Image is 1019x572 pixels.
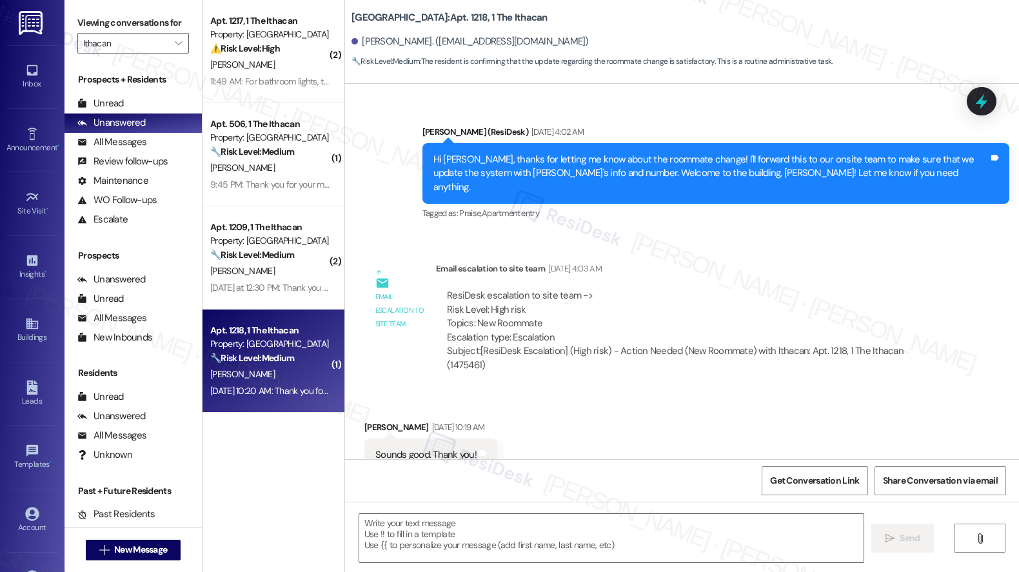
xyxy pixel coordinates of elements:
[77,448,132,462] div: Unknown
[436,262,952,280] div: Email escalation to site team
[429,420,485,434] div: [DATE] 10:19 AM
[375,290,426,331] div: Email escalation to site team
[210,162,275,173] span: [PERSON_NAME]
[364,420,497,439] div: [PERSON_NAME]
[210,337,330,351] div: Property: [GEOGRAPHIC_DATA]
[45,268,46,277] span: •
[77,292,124,306] div: Unread
[459,208,481,219] span: Praise ,
[50,458,52,467] span: •
[210,146,294,157] strong: 🔧 Risk Level: Medium
[77,116,146,130] div: Unanswered
[210,131,330,144] div: Property: [GEOGRAPHIC_DATA]
[210,385,996,397] div: [DATE] 10:20 AM: Thank you for your message. Our offices are currently closed, but we will contac...
[77,409,146,423] div: Unanswered
[210,249,294,261] strong: 🔧 Risk Level: Medium
[422,204,1010,222] div: Tagged as:
[433,153,989,194] div: Hi [PERSON_NAME], thanks for letting me know about the roommate change! I'll forward this to our ...
[883,474,998,488] span: Share Conversation via email
[77,331,152,344] div: New Inbounds
[77,508,155,521] div: Past Residents
[77,311,146,325] div: All Messages
[77,193,157,207] div: WO Follow-ups
[447,344,941,372] div: Subject: [ResiDesk Escalation] (High risk) - Action Needed (New Roommate) with Ithacan: Apt. 1218...
[210,43,280,54] strong: ⚠️ Risk Level: High
[210,28,330,41] div: Property: [GEOGRAPHIC_DATA]
[770,474,859,488] span: Get Conversation Link
[6,250,58,284] a: Insights •
[351,11,548,25] b: [GEOGRAPHIC_DATA]: Apt. 1218, 1 The Ithacan
[422,125,1010,143] div: [PERSON_NAME] (ResiDesk)
[64,249,202,262] div: Prospects
[885,533,895,544] i: 
[77,155,168,168] div: Review follow-ups
[871,524,934,553] button: Send
[57,141,59,150] span: •
[175,38,182,48] i: 
[528,125,584,139] div: [DATE] 4:02 AM
[210,14,330,28] div: Apt. 1217, 1 The Ithacan
[77,213,128,226] div: Escalate
[77,13,189,33] label: Viewing conversations for
[482,208,539,219] span: Apartment entry
[77,273,146,286] div: Unanswered
[64,366,202,380] div: Residents
[6,313,58,348] a: Buildings
[900,531,920,545] span: Send
[6,377,58,411] a: Leads
[6,503,58,538] a: Account
[210,282,1004,293] div: [DATE] at 12:30 PM: Thank you for your message. Our offices are currently closed, but we will con...
[46,204,48,213] span: •
[210,59,275,70] span: [PERSON_NAME]
[64,484,202,498] div: Past + Future Residents
[375,448,477,462] div: Sounds good. Thank you!
[77,135,146,149] div: All Messages
[351,35,589,48] div: [PERSON_NAME]. ([EMAIL_ADDRESS][DOMAIN_NAME])
[64,73,202,86] div: Prospects + Residents
[762,466,867,495] button: Get Conversation Link
[19,11,45,35] img: ResiDesk Logo
[6,440,58,475] a: Templates •
[210,352,294,364] strong: 🔧 Risk Level: Medium
[210,324,330,337] div: Apt. 1218, 1 The Ithacan
[210,221,330,234] div: Apt. 1209, 1 The Ithacan
[77,429,146,442] div: All Messages
[114,543,167,557] span: New Message
[351,56,420,66] strong: 🔧 Risk Level: Medium
[975,533,985,544] i: 
[210,179,967,190] div: 9:45 PM: Thank you for your message. Our offices are currently closed, but we will contact you wh...
[77,97,124,110] div: Unread
[545,262,602,275] div: [DATE] 4:03 AM
[351,55,833,68] span: : The resident is confirming that the update regarding the roommate change is satisfactory. This ...
[99,545,109,555] i: 
[210,117,330,131] div: Apt. 506, 1 The Ithacan
[86,540,181,560] button: New Message
[210,234,330,248] div: Property: [GEOGRAPHIC_DATA]
[6,186,58,221] a: Site Visit •
[83,33,168,54] input: All communities
[77,174,148,188] div: Maintenance
[210,265,275,277] span: [PERSON_NAME]
[875,466,1006,495] button: Share Conversation via email
[6,59,58,94] a: Inbox
[447,289,941,344] div: ResiDesk escalation to site team -> Risk Level: High risk Topics: New Roommate Escalation type: E...
[77,390,124,404] div: Unread
[210,368,275,380] span: [PERSON_NAME]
